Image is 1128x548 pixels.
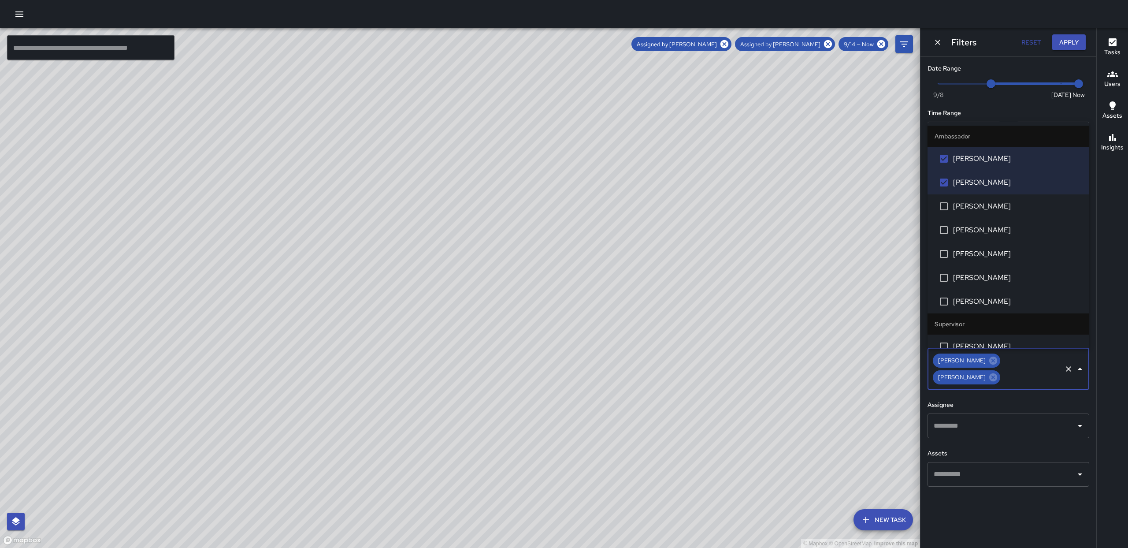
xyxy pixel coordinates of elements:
div: Assigned by [PERSON_NAME] [735,37,835,51]
button: Users [1097,63,1128,95]
span: Assigned by [PERSON_NAME] [735,41,826,48]
button: New Task [853,509,913,530]
span: [PERSON_NAME] [953,341,1082,352]
button: Open [1074,468,1086,481]
span: Assigned by [PERSON_NAME] [631,41,722,48]
button: Apply [1052,34,1086,51]
h6: Users [1104,79,1121,89]
h6: Assets [1102,111,1122,121]
button: Assets [1097,95,1128,127]
h6: Assignee [928,400,1089,410]
h6: Time Range [928,108,1089,118]
span: [PERSON_NAME] [953,249,1082,259]
button: Clear [1062,363,1075,375]
span: [PERSON_NAME] [953,177,1082,188]
button: Tasks [1097,32,1128,63]
span: Now [1072,90,1085,99]
button: Close [1074,363,1086,375]
span: [PERSON_NAME] [953,153,1082,164]
span: 9/8 [933,90,943,99]
span: [PERSON_NAME] [953,201,1082,212]
div: [PERSON_NAME] [933,370,1000,384]
span: [PERSON_NAME] [933,355,991,365]
span: [PERSON_NAME] [953,225,1082,235]
h6: Date Range [928,64,1089,74]
button: Reset [1017,34,1045,51]
span: [DATE] [1051,90,1071,99]
span: [PERSON_NAME] [933,372,991,382]
h6: Assets [928,449,1089,459]
h6: Insights [1101,143,1124,153]
div: Assigned by [PERSON_NAME] [631,37,731,51]
li: Supervisor [928,313,1089,335]
span: [PERSON_NAME] [953,296,1082,307]
button: Insights [1097,127,1128,159]
span: [PERSON_NAME] [953,272,1082,283]
h6: Tasks [1104,48,1121,57]
h6: Filters [951,35,976,49]
button: Filters [895,35,913,53]
button: Open [1074,420,1086,432]
button: Dismiss [931,36,944,49]
span: 9/14 — Now [839,41,879,48]
div: 9/14 — Now [839,37,888,51]
li: Ambassador [928,126,1089,147]
div: [PERSON_NAME] [933,354,1000,368]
